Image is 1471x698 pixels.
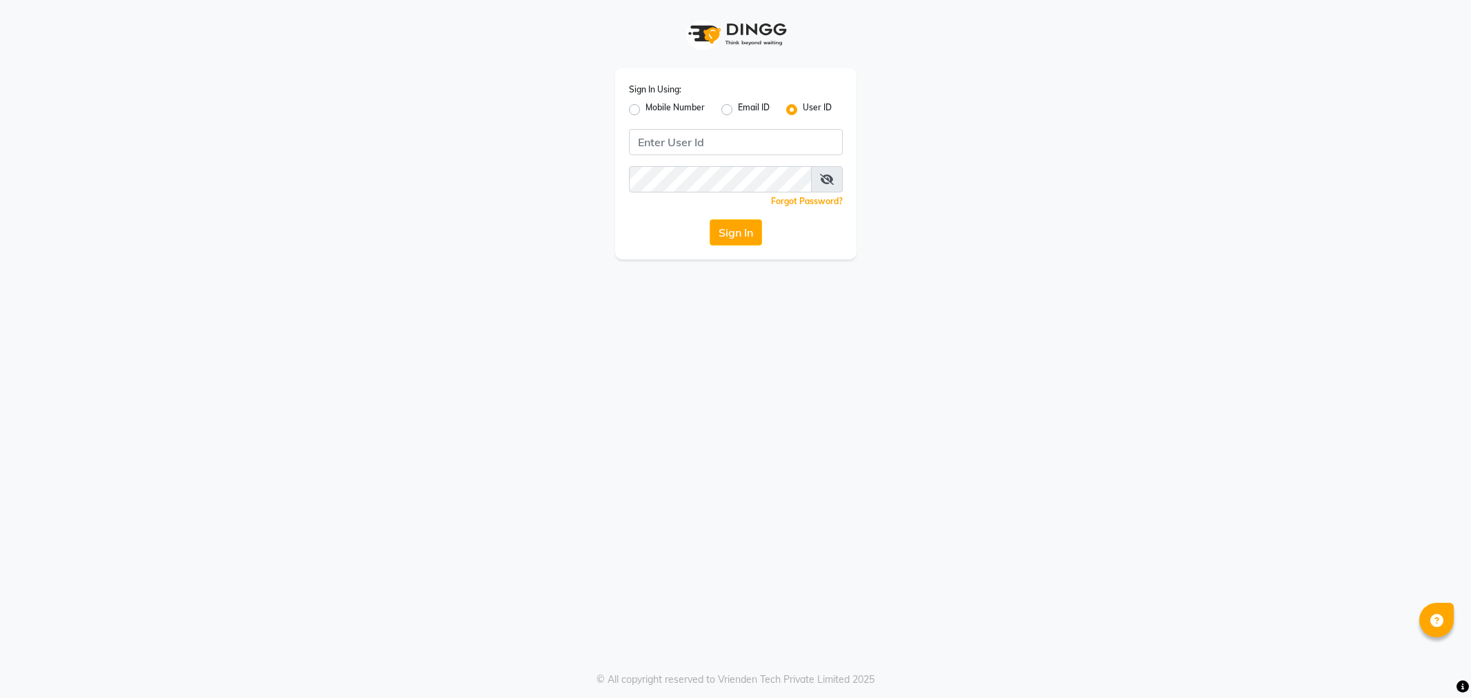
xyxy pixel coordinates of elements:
[629,166,812,192] input: Username
[629,129,843,155] input: Username
[681,14,791,54] img: logo1.svg
[803,101,832,118] label: User ID
[771,196,843,206] a: Forgot Password?
[646,101,705,118] label: Mobile Number
[1413,643,1457,684] iframe: chat widget
[710,219,762,246] button: Sign In
[629,83,681,96] label: Sign In Using:
[738,101,770,118] label: Email ID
